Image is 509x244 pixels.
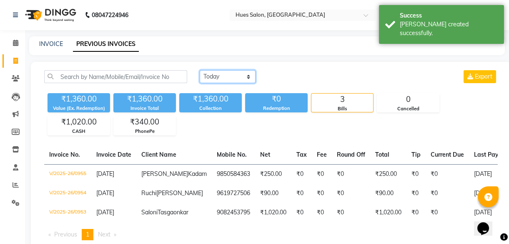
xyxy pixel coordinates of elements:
div: Redemption [245,105,308,112]
div: ₹1,360.00 [113,93,176,105]
span: [DATE] [96,189,114,197]
div: Invoice Total [113,105,176,112]
span: Current Due [431,151,464,158]
span: Invoice Date [96,151,131,158]
span: Net [260,151,270,158]
div: Bills [311,105,373,112]
iframe: chat widget [474,211,501,236]
td: ₹0 [332,184,370,203]
span: Mobile No. [217,151,247,158]
span: [PERSON_NAME] [156,189,203,197]
td: ₹0 [332,203,370,222]
span: Tax [296,151,307,158]
td: ₹0 [291,203,312,222]
div: CASH [48,128,110,135]
span: [PERSON_NAME] [141,170,188,178]
div: Success [400,11,498,20]
td: ₹0 [312,184,332,203]
td: ₹250.00 [370,164,406,184]
img: logo [21,3,78,27]
td: ₹0 [406,203,426,222]
span: Ruchi [141,189,156,197]
div: ₹0 [245,93,308,105]
td: V/2025-26/0955 [44,164,91,184]
span: [DATE] [96,208,114,216]
td: ₹0 [291,184,312,203]
td: V/2025-26/0953 [44,203,91,222]
td: ₹0 [426,164,469,184]
span: Client Name [141,151,176,158]
span: [DATE] [96,170,114,178]
div: Cancelled [377,105,439,112]
a: PREVIOUS INVOICES [73,37,139,52]
a: INVOICE [39,40,63,48]
td: ₹0 [332,164,370,184]
span: Round Off [337,151,365,158]
td: ₹1,020.00 [370,203,406,222]
td: ₹90.00 [255,184,291,203]
td: ₹250.00 [255,164,291,184]
span: Tasgaonkar [158,208,188,216]
nav: Pagination [44,229,498,240]
span: 1 [86,231,89,238]
td: V/2025-26/0954 [44,184,91,203]
button: Export [464,70,496,83]
span: Saloni [141,208,158,216]
td: ₹0 [312,164,332,184]
span: Invoice No. [49,151,80,158]
span: Kadam [188,170,207,178]
td: ₹0 [312,203,332,222]
td: ₹0 [426,184,469,203]
td: 9850584363 [212,164,255,184]
div: ₹1,020.00 [48,116,110,128]
div: PhonePe [114,128,176,135]
div: Collection [179,105,242,112]
span: Fee [317,151,327,158]
td: ₹1,020.00 [255,203,291,222]
td: ₹0 [406,184,426,203]
div: 3 [311,94,373,105]
div: ₹1,360.00 [48,93,110,105]
td: ₹90.00 [370,184,406,203]
div: Bill created successfully. [400,20,498,38]
div: ₹340.00 [114,116,176,128]
div: Value (Ex. Redemption) [48,105,110,112]
td: ₹0 [406,164,426,184]
span: Export [475,73,492,80]
td: ₹0 [426,203,469,222]
td: 9619727506 [212,184,255,203]
td: ₹0 [291,164,312,184]
input: Search by Name/Mobile/Email/Invoice No [44,70,187,83]
span: Tip [411,151,421,158]
span: Previous [54,231,77,238]
div: ₹1,360.00 [179,93,242,105]
span: Total [375,151,389,158]
span: Next [98,231,110,238]
b: 08047224946 [92,3,128,27]
td: 9082453795 [212,203,255,222]
div: 0 [377,94,439,105]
